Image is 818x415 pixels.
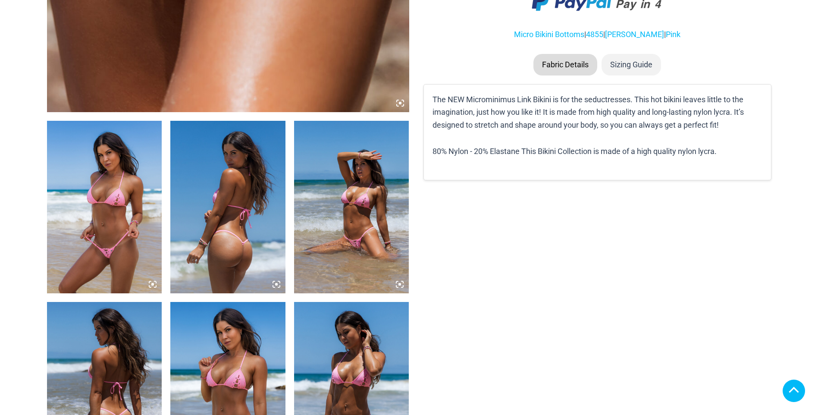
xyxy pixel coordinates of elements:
[47,121,162,293] img: Link Pop Pink 3070 Top 4855 Bottom
[586,30,603,39] a: 4855
[514,30,584,39] a: Micro Bikini Bottoms
[605,30,664,39] a: [PERSON_NAME]
[666,30,680,39] a: Pink
[433,145,762,158] p: 80% Nylon - 20% Elastane This Bikini Collection is made of a high quality nylon lycra.
[294,121,409,293] img: Link Pop Pink 3070 Top 4855 Bottom
[423,28,771,41] p: | | |
[433,93,762,132] p: The NEW Microminimus Link Bikini is for the seductresses. This hot bikini leaves little to the im...
[170,121,285,293] img: Link Pop Pink 3070 Top 4855 Bottom
[533,54,597,75] li: Fabric Details
[602,54,661,75] li: Sizing Guide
